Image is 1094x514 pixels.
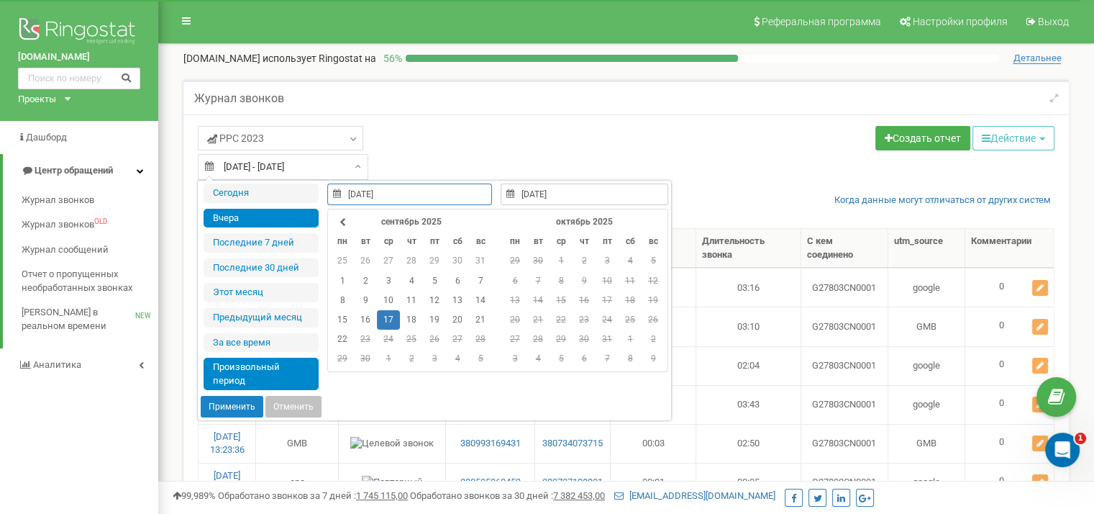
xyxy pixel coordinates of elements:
span: 99,989% [173,490,216,501]
td: 26 [423,330,446,349]
td: 8 [331,291,354,310]
th: пт [596,232,619,251]
td: 0 [965,463,1054,502]
a: [DATE] 13:23:36 [210,431,245,456]
li: Последние 7 дней [204,233,319,253]
th: чт [400,232,423,251]
td: 17 [377,310,400,330]
u: 1 745 115,00 [356,490,408,501]
td: GMB [888,424,965,463]
td: 30 [354,349,377,369]
td: 29 [423,251,446,271]
td: G27803CN0001 [801,346,888,385]
td: 10 [377,291,400,310]
td: 11 [619,271,642,291]
td: 13 [503,291,527,310]
td: 23 [573,310,596,330]
td: 27 [446,330,469,349]
div: Проекты [18,93,56,107]
td: G27803CN0001 [801,268,888,307]
td: G27803CN0001 [801,307,888,346]
td: 6 [573,349,596,369]
th: С кем соединено [801,229,888,268]
span: Центр обращений [35,165,113,176]
th: utm_source [888,229,965,268]
td: 31 [596,330,619,349]
td: 4 [400,271,423,291]
th: вт [354,232,377,251]
td: 0 [965,307,1054,346]
button: Действие [972,126,1054,150]
td: 4 [446,349,469,369]
td: 22 [550,310,573,330]
th: пн [503,232,527,251]
li: Последние 30 дней [204,258,319,278]
th: вс [642,232,665,251]
td: 28 [400,251,423,271]
a: Когда данные могут отличаться от других систем [834,194,1051,207]
th: октябрь 2025 [527,212,642,232]
th: Комментарии [965,229,1054,268]
td: 5 [469,349,492,369]
th: сб [619,232,642,251]
td: 0 [965,268,1054,307]
td: 12 [423,291,446,310]
td: 14 [527,291,550,310]
span: Обработано звонков за 7 дней : [218,490,408,501]
td: 1 [377,349,400,369]
li: За все время [204,333,319,353]
td: 02:50 [696,424,801,463]
td: 2 [573,251,596,271]
td: 6 [446,271,469,291]
span: Настройки профиля [913,16,1008,27]
th: сб [446,232,469,251]
span: Обработано звонков за 30 дней : [410,490,605,501]
span: Реферальная программа [762,16,881,27]
a: Журнал звонковOLD [22,212,158,238]
td: 29 [503,251,527,271]
img: Ringostat logo [18,14,140,50]
a: [EMAIL_ADDRESS][DOMAIN_NAME] [614,490,775,501]
li: Этот месяц [204,283,319,302]
td: 18 [400,310,423,330]
td: 28 [527,330,550,349]
td: 27 [377,251,400,271]
td: 11 [400,291,423,310]
td: 00:05 [696,463,801,502]
td: 1 [550,251,573,271]
a: 380737198901 [541,476,604,490]
td: 14 [469,291,492,310]
td: 17 [596,291,619,310]
span: Журнал звонков [22,218,94,232]
td: 19 [642,291,665,310]
li: Произвольный период [204,358,319,390]
p: [DOMAIN_NAME] [183,51,376,66]
td: 20 [446,310,469,330]
span: использует Ringostat на [263,53,376,64]
td: 00:03 [611,424,696,463]
td: 30 [527,251,550,271]
span: Аналитика [33,359,81,370]
td: GMB [256,424,339,463]
td: 8 [619,349,642,369]
iframe: Intercom live chat [1045,433,1080,467]
td: 20 [503,310,527,330]
td: 9 [642,349,665,369]
button: Применить [201,396,263,418]
td: 23 [354,330,377,349]
td: 30 [573,330,596,349]
td: 9 [573,271,596,291]
td: 28 [469,330,492,349]
input: Поиск по номеру [18,68,140,89]
th: сентябрь 2025 [354,212,469,232]
li: Предыдущий меcяц [204,308,319,328]
a: 380734073715 [541,437,604,451]
span: Дашборд [26,132,67,143]
a: [DOMAIN_NAME] [18,50,140,64]
td: 24 [377,330,400,349]
td: 5 [642,251,665,271]
td: 5 [423,271,446,291]
td: 25 [331,251,354,271]
td: 15 [550,291,573,310]
th: ср [377,232,400,251]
